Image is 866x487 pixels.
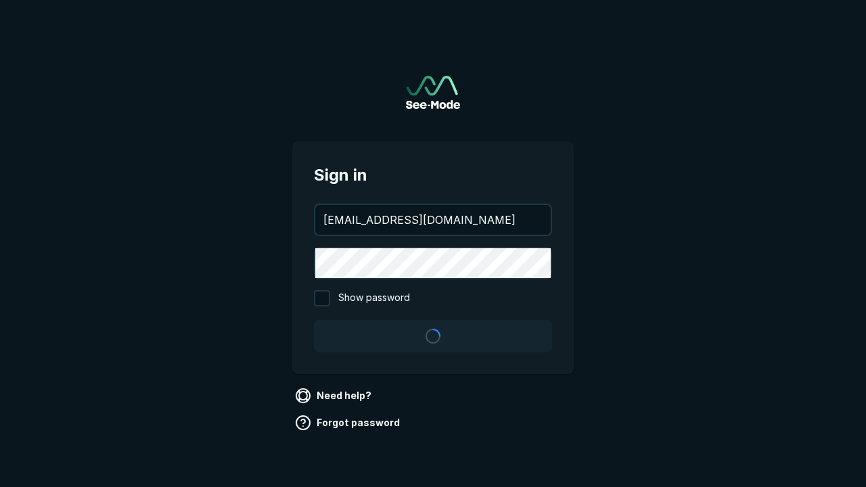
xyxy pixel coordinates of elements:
a: Forgot password [292,412,405,434]
span: Sign in [314,163,552,187]
a: Go to sign in [406,76,460,109]
a: Need help? [292,385,377,407]
img: See-Mode Logo [406,76,460,109]
input: your@email.com [315,205,551,235]
span: Show password [338,290,410,306]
